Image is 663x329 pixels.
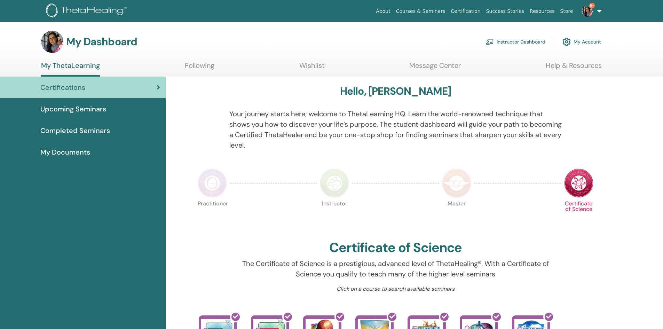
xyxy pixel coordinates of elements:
[299,61,325,75] a: Wishlist
[185,61,214,75] a: Following
[589,3,595,8] span: 9+
[46,3,129,19] img: logo.png
[564,169,593,198] img: Certificate of Science
[340,85,451,97] h3: Hello, [PERSON_NAME]
[373,5,393,18] a: About
[320,201,349,230] p: Instructor
[448,5,483,18] a: Certification
[562,36,571,48] img: cog.svg
[40,104,106,114] span: Upcoming Seminars
[582,6,593,17] img: default.png
[66,36,137,48] h3: My Dashboard
[527,5,558,18] a: Resources
[40,125,110,136] span: Completed Seminars
[229,258,562,279] p: The Certificate of Science is a prestigious, advanced level of ThetaHealing®. With a Certificate ...
[442,201,471,230] p: Master
[486,39,494,45] img: chalkboard-teacher.svg
[329,240,462,256] h2: Certificate of Science
[320,169,349,198] img: Instructor
[558,5,576,18] a: Store
[229,285,562,293] p: Click on a course to search available seminars
[198,169,227,198] img: Practitioner
[40,82,85,93] span: Certifications
[40,147,90,157] span: My Documents
[393,5,448,18] a: Courses & Seminars
[486,34,545,49] a: Instructor Dashboard
[442,169,471,198] img: Master
[229,109,562,150] p: Your journey starts here; welcome to ThetaLearning HQ. Learn the world-renowned technique that sh...
[41,61,100,77] a: My ThetaLearning
[409,61,461,75] a: Message Center
[564,201,593,230] p: Certificate of Science
[483,5,527,18] a: Success Stories
[41,31,63,53] img: default.png
[562,34,601,49] a: My Account
[198,201,227,230] p: Practitioner
[546,61,602,75] a: Help & Resources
